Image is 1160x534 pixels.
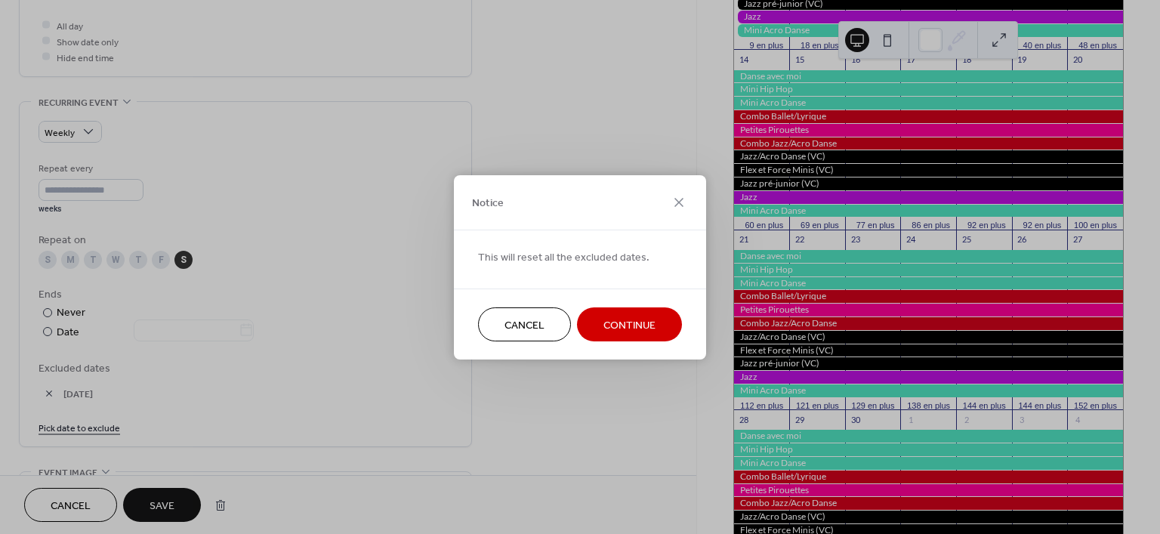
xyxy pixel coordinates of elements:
button: Continue [577,307,682,341]
button: Cancel [478,307,571,341]
span: Continue [603,317,656,333]
span: Notice [472,196,504,211]
span: This will reset all the excluded dates. [478,249,649,265]
span: Cancel [504,317,545,333]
